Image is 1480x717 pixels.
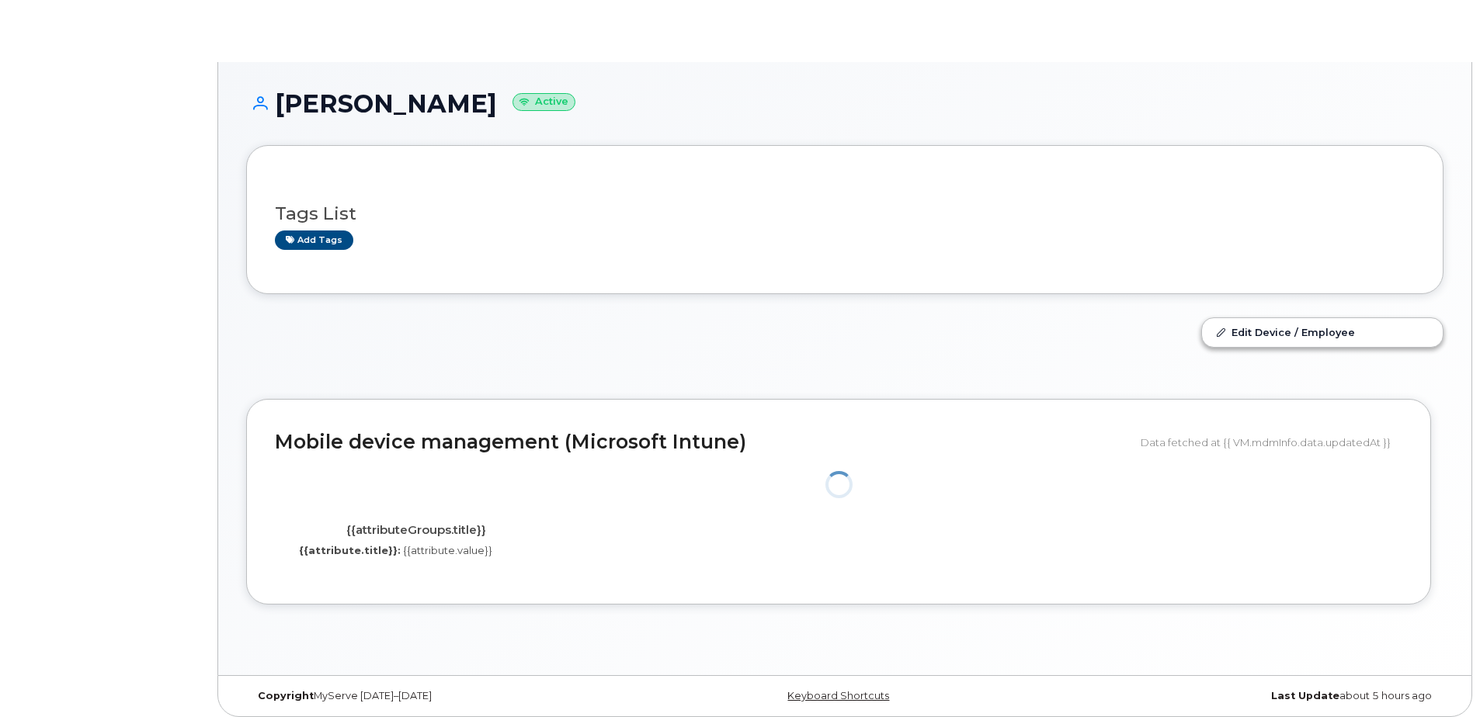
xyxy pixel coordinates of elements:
a: Edit Device / Employee [1202,318,1443,346]
a: Keyboard Shortcuts [787,690,889,701]
div: about 5 hours ago [1044,690,1444,702]
small: Active [512,93,575,111]
strong: Last Update [1271,690,1339,701]
strong: Copyright [258,690,314,701]
div: MyServe [DATE]–[DATE] [246,690,645,702]
h4: {{attributeGroups.title}} [287,524,545,537]
a: Add tags [275,230,353,250]
h3: Tags List [275,204,1415,223]
h1: [PERSON_NAME] [246,90,1444,117]
span: {{attribute.value}} [403,544,492,556]
div: Data fetched at {{ VM.mdmInfo.data.updatedAt }} [1141,428,1402,457]
h2: Mobile device management (Microsoft Intune) [275,431,1129,453]
label: {{attribute.title}}: [299,543,401,558]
